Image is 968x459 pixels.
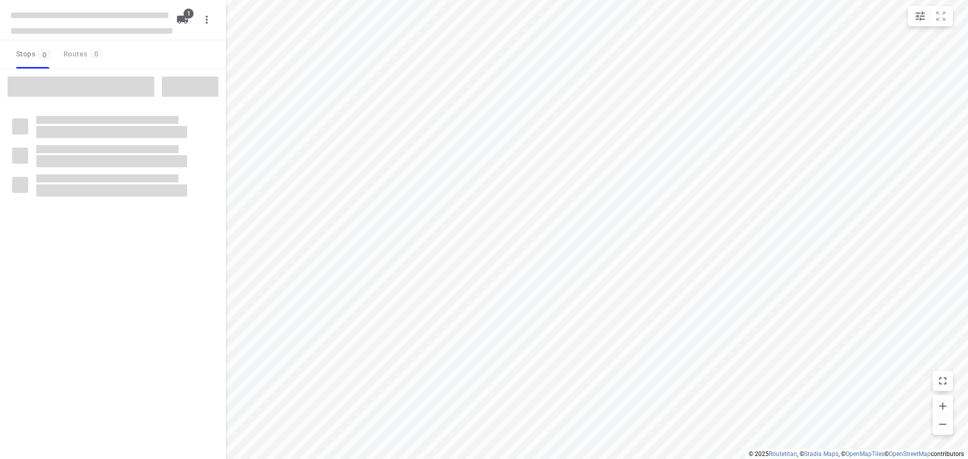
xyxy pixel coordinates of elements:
[845,450,884,457] a: OpenMapTiles
[804,450,838,457] a: Stadia Maps
[908,6,953,26] div: small contained button group
[889,450,931,457] a: OpenStreetMap
[749,450,964,457] li: © 2025 , © , © © contributors
[910,6,930,26] button: Map settings
[769,450,797,457] a: Routetitan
